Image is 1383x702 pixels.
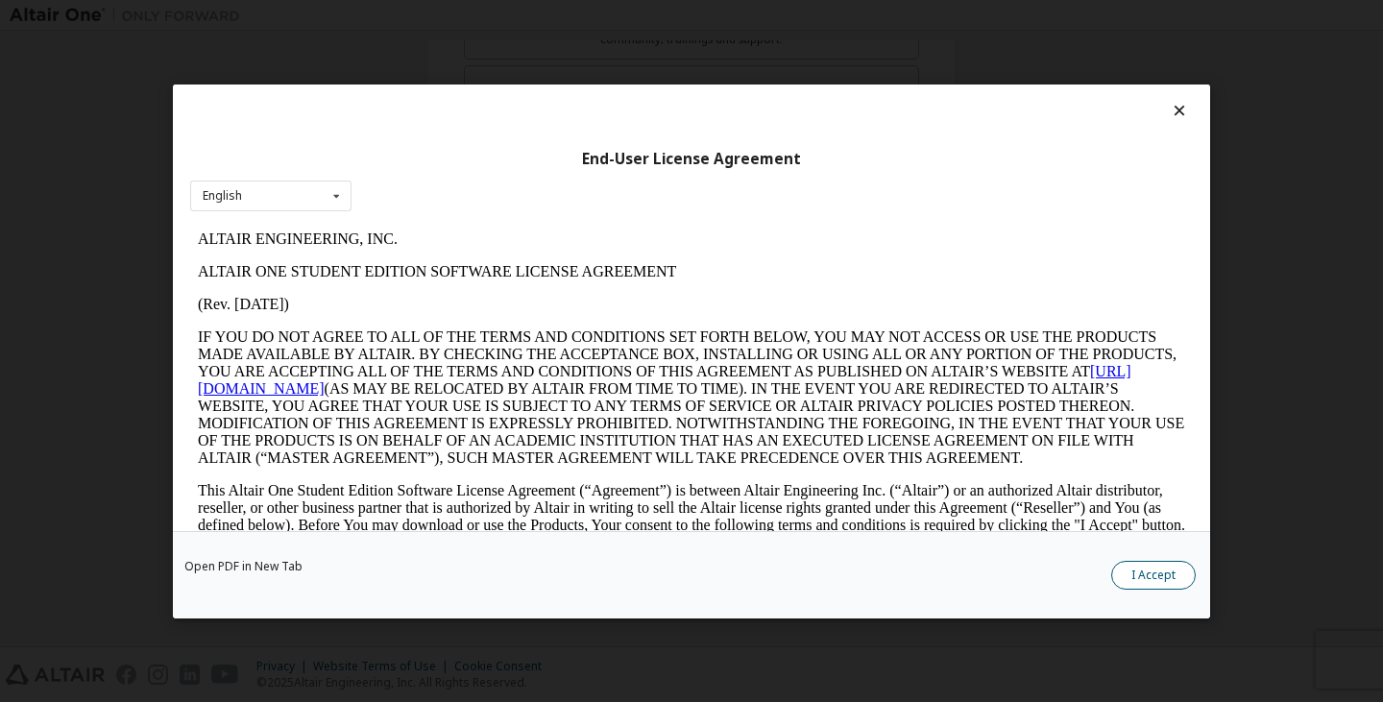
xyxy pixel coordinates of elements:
[184,560,303,571] a: Open PDF in New Tab
[8,106,995,244] p: IF YOU DO NOT AGREE TO ALL OF THE TERMS AND CONDITIONS SET FORTH BELOW, YOU MAY NOT ACCESS OR USE...
[8,8,995,25] p: ALTAIR ENGINEERING, INC.
[203,190,242,202] div: English
[1111,560,1196,589] button: I Accept
[8,40,995,58] p: ALTAIR ONE STUDENT EDITION SOFTWARE LICENSE AGREEMENT
[8,73,995,90] p: (Rev. [DATE])
[190,149,1193,168] div: End-User License Agreement
[8,259,995,328] p: This Altair One Student Edition Software License Agreement (“Agreement”) is between Altair Engine...
[8,140,941,174] a: [URL][DOMAIN_NAME]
